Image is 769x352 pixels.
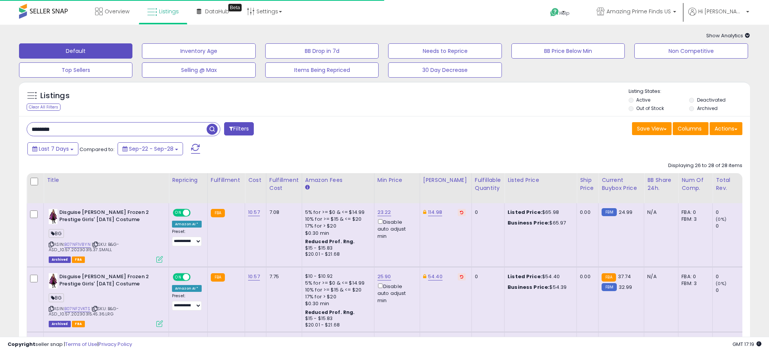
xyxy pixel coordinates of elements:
[305,230,368,237] div: $0.30 min
[716,209,747,216] div: 0
[8,341,132,348] div: seller snap | |
[706,32,750,39] span: Show Analytics
[172,221,202,228] div: Amazon AI *
[377,209,391,216] a: 23.22
[65,341,97,348] a: Terms of Use
[27,142,78,155] button: Last 7 Days
[618,273,631,280] span: 37.74
[49,229,64,238] span: BG
[678,125,702,132] span: Columns
[428,209,442,216] a: 114.98
[580,273,592,280] div: 0.00
[305,238,355,245] b: Reduced Prof. Rng.
[269,209,296,216] div: 7.08
[681,216,707,223] div: FBM: 3
[248,209,260,216] a: 10.57
[305,280,368,287] div: 5% for >= $0 & <= $14.99
[59,273,152,289] b: Disguise [PERSON_NAME] Frozen 2 Prestige Girls' [DATE] Costume
[475,273,498,280] div: 0
[49,273,57,288] img: 41paqv8rvKL._SL40_.jpg
[305,309,355,315] b: Reduced Prof. Rng.
[305,322,368,328] div: $20.01 - $21.68
[265,43,379,59] button: BB Drop in 7d
[64,306,90,312] a: B07NF2VKTS
[305,293,368,300] div: 17% for > $20
[305,184,310,191] small: Amazon Fees.
[305,223,368,229] div: 17% for > $20
[647,176,675,192] div: BB Share 24h.
[508,284,571,291] div: $54.39
[265,62,379,78] button: Items Being Repriced
[305,287,368,293] div: 10% for >= $15 & <= $20
[172,293,202,311] div: Preset:
[388,43,502,59] button: Needs to Reprice
[508,284,549,291] b: Business Price:
[189,274,202,280] span: OFF
[716,176,744,192] div: Total Rev.
[508,209,571,216] div: $65.98
[428,273,443,280] a: 54.40
[189,210,202,216] span: OFF
[697,97,726,103] label: Deactivated
[619,284,632,291] span: 32.99
[602,283,616,291] small: FBM
[559,10,570,16] span: Help
[305,176,371,184] div: Amazon Fees
[49,256,71,263] span: Listings that have been deleted from Seller Central
[305,209,368,216] div: 5% for >= $0 & <= $14.99
[305,300,368,307] div: $0.30 min
[142,62,255,78] button: Selling @ Max
[632,122,672,135] button: Save View
[511,43,625,59] button: BB Price Below Min
[174,274,183,280] span: ON
[475,176,501,192] div: Fulfillable Quantity
[716,216,726,222] small: (0%)
[629,88,750,95] p: Listing States:
[49,209,163,262] div: ASIN:
[205,8,229,15] span: DataHub
[72,256,85,263] span: FBA
[269,273,296,280] div: 7.75
[19,62,132,78] button: Top Sellers
[580,176,595,192] div: Ship Price
[681,176,709,192] div: Num of Comp.
[377,273,391,280] a: 25.90
[159,8,179,15] span: Listings
[305,245,368,252] div: $15 - $15.83
[634,43,748,59] button: Non Competitive
[508,176,573,184] div: Listed Price
[305,315,368,322] div: $15 - $15.83
[716,223,747,229] div: 0
[688,8,749,25] a: Hi [PERSON_NAME]
[607,8,671,15] span: Amazing Prime Finds US
[224,122,254,135] button: Filters
[72,321,85,327] span: FBA
[673,122,708,135] button: Columns
[40,91,70,101] h5: Listings
[172,176,204,184] div: Repricing
[602,176,641,192] div: Current Buybox Price
[8,341,35,348] strong: Copyright
[710,122,742,135] button: Actions
[377,176,417,184] div: Min Price
[19,43,132,59] button: Default
[508,220,571,226] div: $65.97
[174,210,183,216] span: ON
[647,209,672,216] div: N/A
[377,282,414,304] div: Disable auto adjust min
[248,176,263,184] div: Cost
[80,146,115,153] span: Compared to:
[172,285,202,292] div: Amazon AI *
[47,176,166,184] div: Title
[49,241,119,253] span: | SKU: B&G-ASD_10.57.20230315.37.SMALL
[602,208,616,216] small: FBM
[388,62,502,78] button: 30 Day Decrease
[716,287,747,294] div: 0
[49,293,64,302] span: BG
[305,216,368,223] div: 10% for >= $15 & <= $20
[508,219,549,226] b: Business Price:
[602,273,616,282] small: FBA
[248,273,260,280] a: 10.57
[105,8,129,15] span: Overview
[172,229,202,246] div: Preset:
